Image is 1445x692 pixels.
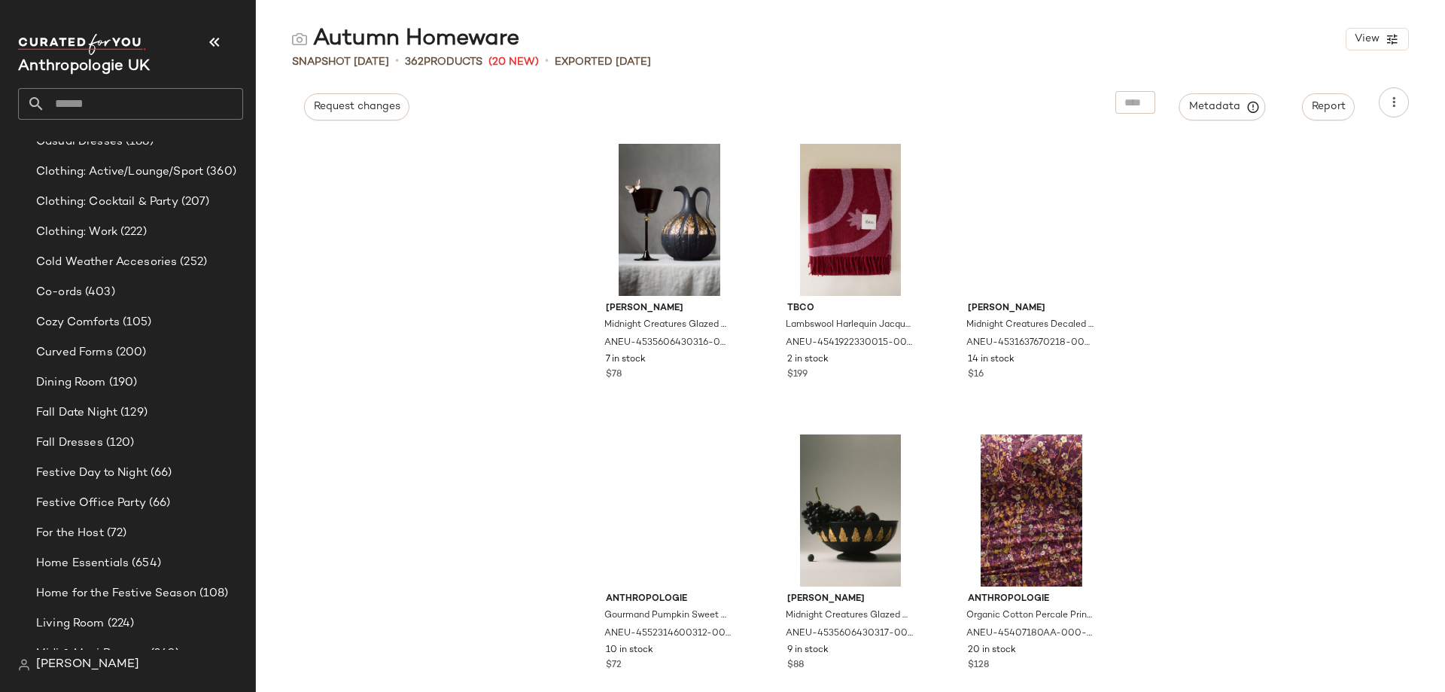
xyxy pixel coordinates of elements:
span: 362 [405,56,424,68]
span: [PERSON_NAME] [36,656,139,674]
span: Lambswool Harlequin Jacquard Throw Blanket by TBCo at Anthropologie [786,319,913,332]
span: ANEU-4552314600312-000-066 [604,627,732,641]
span: • [395,53,399,71]
span: 9 in stock [787,644,829,657]
div: Autumn Homeware [292,24,519,54]
span: (105) [120,314,152,331]
span: (108) [196,585,229,602]
button: View [1346,28,1409,50]
span: (120) [103,434,135,452]
span: Clothing: Cocktail & Party [36,194,178,211]
span: Festive Office Party [36,495,146,512]
span: [PERSON_NAME] [606,302,733,316]
span: (200) [113,344,147,361]
span: Current Company Name [18,59,150,75]
span: (207) [178,194,210,211]
span: Gourmand Pumpkin Sweet Vanilla Handpainted Glass Candle by Anthropologie in Pink Size: Medium [604,609,732,623]
span: ANEU-4531637670218-000-001 [966,337,1094,350]
img: 4541922330015_259_e [775,144,926,296]
span: Home Essentials [36,555,129,572]
span: $78 [606,368,622,382]
span: $199 [787,368,808,382]
span: (222) [117,224,147,241]
span: (654) [129,555,161,572]
img: 99039695_001_b11 [594,144,745,296]
span: Curved Forms [36,344,113,361]
span: (190) [106,374,138,392]
span: (66) [146,495,171,512]
span: (129) [117,404,148,422]
span: Festive Day to Night [36,465,148,482]
span: Fall Dresses [36,434,103,452]
span: ANEU-4535606430317-000-001 [786,627,913,641]
div: Products [405,54,482,70]
span: (72) [104,525,127,542]
span: Living Room [36,615,105,633]
span: (260) [148,645,180,663]
span: $128 [968,659,989,672]
span: For the Host [36,525,104,542]
span: ANEU-4541922330015-000-259 [786,337,913,350]
span: Midi & Maxi Dresses [36,645,148,663]
span: 10 in stock [606,644,653,657]
span: (188) [123,133,154,151]
span: TBCo [787,302,914,316]
span: (20 New) [488,54,539,70]
span: Anthropologie [606,593,733,606]
span: Organic Cotton Percale Printed Bedding Set by Anthropologie in Purple Size: Dbl quilt [966,609,1094,623]
span: Cozy Comforts [36,314,120,331]
span: Home for the Festive Season [36,585,196,602]
span: Midnight Creatures Glazed Stoneware Serving Bowl by [PERSON_NAME] in Black Size: Srvng bowl at An... [786,609,913,623]
span: Cold Weather Accesories [36,254,177,271]
span: $16 [968,368,984,382]
span: Metadata [1188,100,1257,114]
span: ANEU-4535606430316-000-001 [604,337,732,350]
span: 7 in stock [606,353,646,367]
p: Exported [DATE] [555,54,651,70]
span: (224) [105,615,135,633]
span: ANEU-45407180AA-000-052 [966,627,1094,641]
button: Request changes [304,93,409,120]
img: 45407180AD_052_b [956,434,1107,587]
span: 20 in stock [968,644,1016,657]
span: (403) [82,284,115,301]
span: (360) [203,163,236,181]
span: Anthropologie [968,593,1095,606]
span: Report [1311,101,1346,113]
span: Dining Room [36,374,106,392]
span: 2 in stock [787,353,829,367]
span: Co-ords [36,284,82,301]
span: Midnight Creatures Decaled Double Old Fashioned Glass by [PERSON_NAME] in Black at Anthropologie [966,319,1094,332]
span: (66) [148,465,172,482]
span: Fall Date Night [36,404,117,422]
button: Metadata [1179,93,1266,120]
span: $72 [606,659,622,672]
button: Report [1302,93,1355,120]
span: • [545,53,549,71]
img: 99039737_001_b [775,434,926,587]
span: View [1354,33,1380,45]
img: svg%3e [18,659,30,671]
span: $88 [787,659,804,672]
span: Snapshot [DATE] [292,54,389,70]
span: Midnight Creatures Glazed Stoneware Jug by [PERSON_NAME] in Black Size: Pitcher at Anthropologie [604,319,732,332]
img: cfy_white_logo.C9jOOHJF.svg [18,34,146,55]
span: [PERSON_NAME] [968,302,1095,316]
span: 14 in stock [968,353,1015,367]
span: (252) [177,254,207,271]
img: svg%3e [292,32,307,47]
span: Clothing: Active/Lounge/Sport [36,163,203,181]
span: Casual Dresses [36,133,123,151]
span: Clothing: Work [36,224,117,241]
span: [PERSON_NAME] [787,593,914,606]
span: Request changes [313,101,400,113]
